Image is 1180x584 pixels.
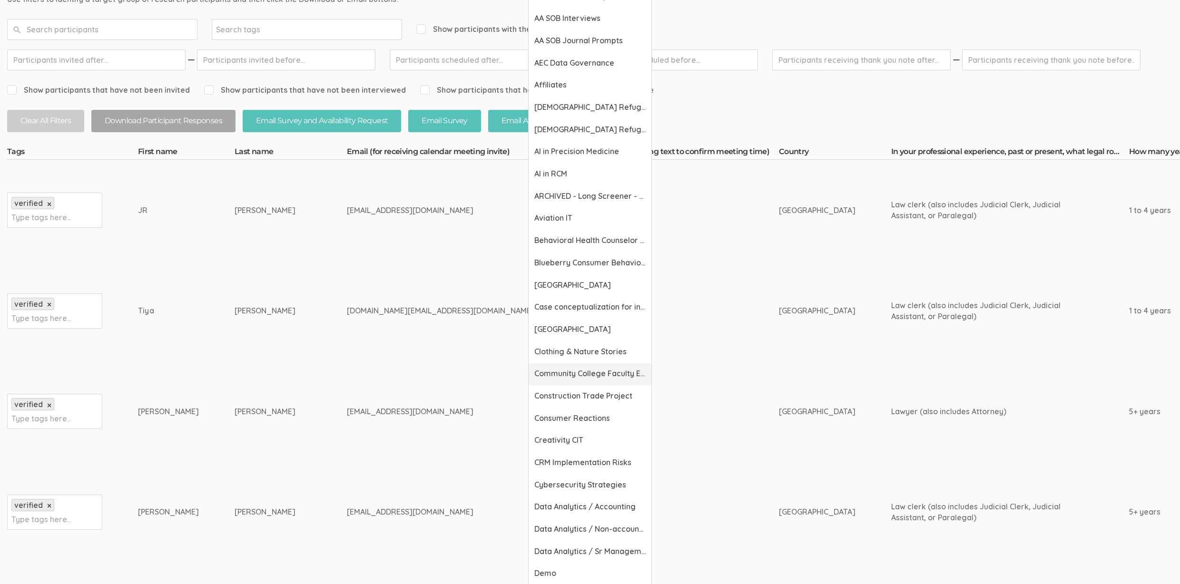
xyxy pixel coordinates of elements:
a: Consumer Reactions [529,408,651,430]
button: Email Availability Request [488,110,605,132]
span: AA SOB Journal Prompts [534,35,646,46]
div: 8483917579 [585,305,743,316]
span: AI in RCM [534,168,646,179]
span: Blueberry Consumer Behavior Project [534,257,646,268]
span: Aviation IT [534,213,646,224]
span: Data Analytics / Sr Management [534,546,646,557]
a: × [47,401,51,409]
input: Participants receiving thank you note before... [962,49,1141,70]
a: Community College Faculty Experiences [529,363,651,386]
a: [GEOGRAPHIC_DATA] [529,275,651,297]
div: [GEOGRAPHIC_DATA] [779,205,855,216]
input: Participants receiving thank you note after... [772,49,951,70]
a: [DEMOGRAPHIC_DATA] Refugee Resettlement [529,97,651,119]
a: Construction Trade Project [529,386,651,408]
span: Community College Faculty Experiences [534,368,646,379]
input: Participants scheduled before... [580,49,758,70]
div: [GEOGRAPHIC_DATA] [779,506,855,517]
button: Email Survey and Availability Request [243,110,401,132]
a: × [47,301,51,309]
a: [DEMOGRAPHIC_DATA] Refugee Support Organization [529,119,651,142]
div: [PERSON_NAME] [235,406,311,417]
div: Law clerk (also includes Judicial Clerk, Judicial Assistant, or Paralegal) [891,501,1093,523]
span: Demo [534,568,646,579]
div: Lawyer (also includes Attorney) [891,406,1093,417]
a: Blueberry Consumer Behavior Project [529,253,651,275]
a: [GEOGRAPHIC_DATA] [529,319,651,341]
input: Participants invited after... [7,49,186,70]
div: [GEOGRAPHIC_DATA] [779,406,855,417]
div: [PERSON_NAME] [138,506,199,517]
div: [PERSON_NAME] [235,205,311,216]
span: verified [14,399,43,409]
input: Search tags [216,23,275,36]
span: Creativity CIT [534,435,646,446]
a: Case conceptualization for interpersonal violence survivors [529,297,651,319]
span: [GEOGRAPHIC_DATA] [534,280,646,291]
span: [DEMOGRAPHIC_DATA] Refugee Resettlement [534,102,646,113]
span: Clothing & Nature Stories [534,346,646,357]
th: First name [138,146,235,160]
a: × [47,200,51,208]
div: [DOMAIN_NAME][EMAIL_ADDRESS][DOMAIN_NAME] [347,305,549,316]
span: CRM Implementation Risks [534,457,646,468]
div: [PERSON_NAME] [235,305,311,316]
a: Aviation IT [529,208,651,230]
span: ARCHIVED - Long Screener - PXQG 1pm Hua (Individual) [534,191,646,202]
input: Type tags here... [11,412,71,425]
a: Affiliates [529,75,651,97]
img: dash.svg [952,49,961,70]
a: × [47,502,51,510]
button: Email Survey [408,110,481,132]
span: verified [14,198,43,208]
span: verified [14,500,43,510]
span: Show participants that have not been invited [7,85,190,96]
th: Email (for receiving calendar meeting invite) [347,146,585,160]
iframe: Chat Widget [1132,538,1180,584]
th: Tags [7,146,138,160]
th: Last name [235,146,347,160]
span: Consumer Reactions [534,413,646,424]
span: Show participants with the "exclude" tag [416,24,584,35]
a: AA SOB Interviews [529,8,651,30]
button: Clear All Filters [7,110,84,132]
span: AEC Data Governance [534,58,646,68]
div: [PERSON_NAME] [138,406,199,417]
a: CRM Implementation Risks [529,452,651,475]
span: Cybersecurity Strategies [534,479,646,490]
div: [EMAIL_ADDRESS][DOMAIN_NAME] [347,205,549,216]
div: JR [138,205,199,216]
span: Construction Trade Project [534,390,646,401]
span: Data Analytics / Accounting [534,501,646,512]
input: Type tags here... [11,513,71,526]
div: Tiya [138,305,199,316]
th: Country [779,146,891,160]
span: Data Analytics / Non-accounting [534,524,646,535]
div: Law clerk (also includes Judicial Clerk, Judicial Assistant, or Paralegal) [891,300,1093,322]
a: ARCHIVED - Long Screener - PXQG 1pm Hua (Individual) [529,186,651,208]
a: Clothing & Nature Stories [529,341,651,364]
span: AA SOB Interviews [534,13,646,24]
div: [EMAIL_ADDRESS][DOMAIN_NAME] [347,406,549,417]
span: Show participants that have not received a thank you note [420,85,654,96]
input: Search participants [7,19,197,40]
div: [EMAIL_ADDRESS][DOMAIN_NAME] [347,506,549,517]
a: Cybersecurity Strategies [529,475,651,497]
span: AI in Precision Medicine [534,146,646,157]
a: AI in RCM [529,164,651,186]
input: Participants invited before... [197,49,375,70]
a: Creativity CIT [529,430,651,452]
img: dash.svg [187,49,196,70]
a: Data Analytics / Non-accounting [529,519,651,541]
span: Affiliates [534,79,646,90]
a: AEC Data Governance [529,53,651,75]
div: 4847930614 [585,205,743,216]
a: AA SOB Journal Prompts [529,30,651,53]
div: 5098698753 [585,506,743,517]
a: Data Analytics / Accounting [529,496,651,519]
div: Law clerk (also includes Judicial Clerk, Judicial Assistant, or Paralegal) [891,199,1093,221]
span: Behavioral Health Counselor Supervisors [534,235,646,246]
div: [GEOGRAPHIC_DATA] [779,305,855,316]
a: Data Analytics / Sr Management [529,541,651,564]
